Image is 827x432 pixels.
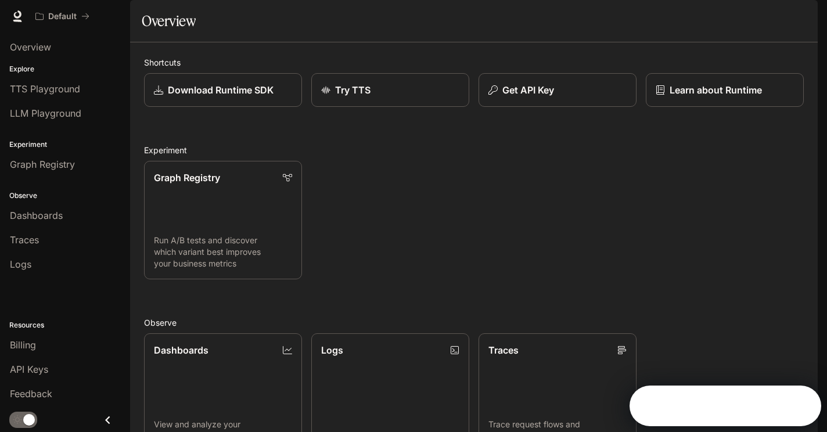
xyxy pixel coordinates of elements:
p: Learn about Runtime [670,83,762,97]
button: All workspaces [30,5,95,28]
p: Get API Key [502,83,554,97]
h2: Observe [144,316,804,329]
button: Get API Key [479,73,637,107]
iframe: Intercom live chat [788,393,815,420]
p: Try TTS [335,83,371,97]
p: Dashboards [154,343,208,357]
iframe: Intercom live chat discovery launcher [630,386,821,426]
p: Run A/B tests and discover which variant best improves your business metrics [154,235,292,269]
a: Try TTS [311,73,469,107]
p: Logs [321,343,343,357]
h1: Overview [142,9,196,33]
h2: Shortcuts [144,56,804,69]
p: Default [48,12,77,21]
h2: Experiment [144,144,804,156]
p: Download Runtime SDK [168,83,274,97]
a: Graph RegistryRun A/B tests and discover which variant best improves your business metrics [144,161,302,279]
p: Traces [488,343,519,357]
a: Download Runtime SDK [144,73,302,107]
a: Learn about Runtime [646,73,804,107]
p: Graph Registry [154,171,220,185]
